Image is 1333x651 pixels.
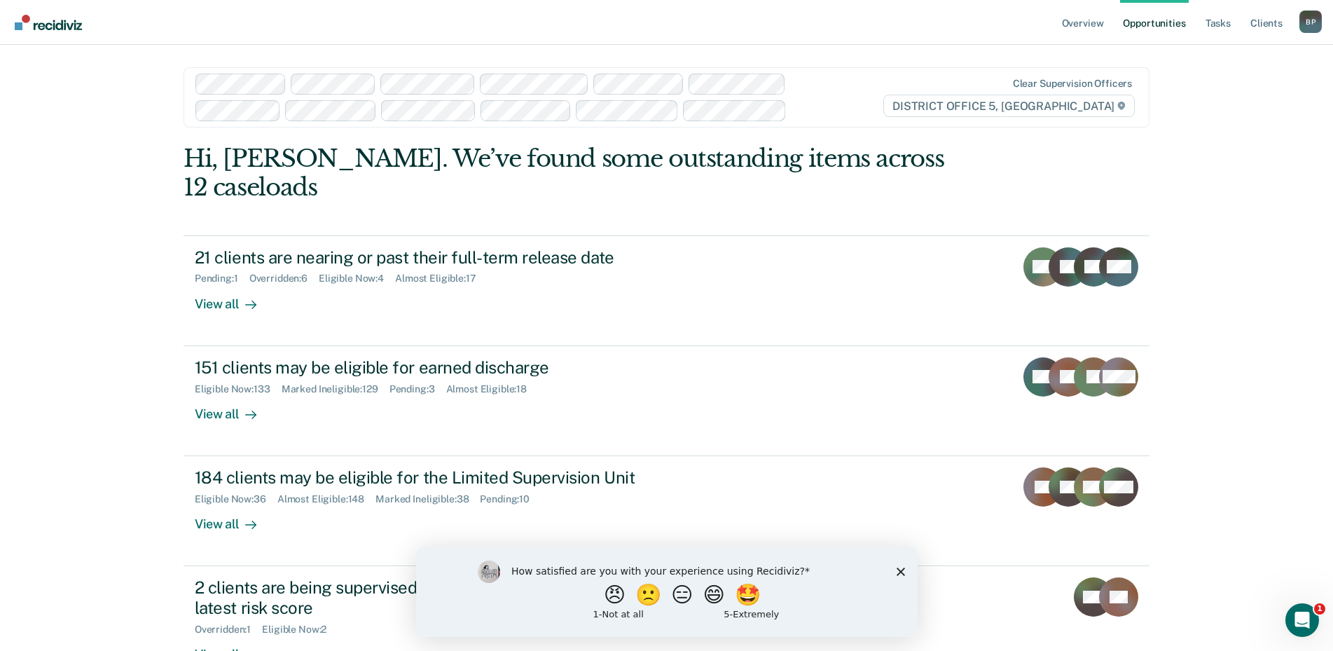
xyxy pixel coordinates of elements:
[277,493,375,505] div: Almost Eligible : 148
[375,493,480,505] div: Marked Ineligible : 38
[282,383,389,395] div: Marked Ineligible : 129
[883,95,1135,117] span: DISTRICT OFFICE 5, [GEOGRAPHIC_DATA]
[1013,78,1132,90] div: Clear supervision officers
[184,456,1149,566] a: 184 clients may be eligible for the Limited Supervision UnitEligible Now:36Almost Eligible:148Mar...
[195,357,686,378] div: 151 clients may be eligible for earned discharge
[195,395,273,422] div: View all
[195,285,273,312] div: View all
[1314,603,1325,615] span: 1
[195,247,686,268] div: 21 clients are nearing or past their full-term release date
[195,273,249,285] div: Pending : 1
[184,346,1149,456] a: 151 clients may be eligible for earned dischargeEligible Now:133Marked Ineligible:129Pending:3Alm...
[319,273,395,285] div: Eligible Now : 4
[1285,603,1319,637] iframe: Intercom live chat
[184,144,956,202] div: Hi, [PERSON_NAME]. We’ve found some outstanding items across 12 caseloads
[416,547,918,637] iframe: Survey by Kim from Recidiviz
[1299,11,1322,33] button: Profile dropdown button
[195,383,282,395] div: Eligible Now : 133
[184,235,1149,346] a: 21 clients are nearing or past their full-term release datePending:1Overridden:6Eligible Now:4Alm...
[195,577,686,618] div: 2 clients are being supervised at a level that does not match their latest risk score
[262,624,338,636] div: Eligible Now : 2
[249,273,319,285] div: Overridden : 6
[195,467,686,488] div: 184 clients may be eligible for the Limited Supervision Unit
[195,493,277,505] div: Eligible Now : 36
[446,383,539,395] div: Almost Eligible : 18
[480,493,541,505] div: Pending : 10
[195,505,273,533] div: View all
[389,383,446,395] div: Pending : 3
[195,624,262,636] div: Overridden : 1
[15,15,82,30] img: Recidiviz
[395,273,488,285] div: Almost Eligible : 17
[1299,11,1322,33] div: B P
